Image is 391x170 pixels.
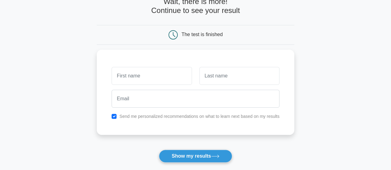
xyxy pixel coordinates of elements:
div: The test is finished [181,32,223,37]
input: First name [112,67,192,85]
button: Show my results [159,150,232,163]
label: Send me personalized recommendations on what to learn next based on my results [119,114,279,119]
input: Email [112,90,279,108]
input: Last name [199,67,279,85]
